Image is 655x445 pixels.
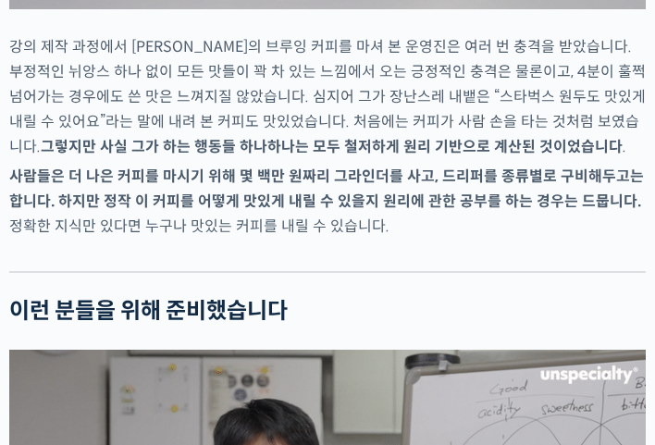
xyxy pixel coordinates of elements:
span: 홈 [58,319,69,334]
strong: 이런 분들을 위해 준비했습니다 [9,297,288,325]
span: 설정 [286,319,308,334]
a: 홈 [6,291,122,338]
a: 설정 [239,291,355,338]
a: 대화 [122,291,239,338]
p: 정확한 지식만 있다면 누구나 맛있는 커피를 내릴 수 있습니다. [9,164,646,239]
span: 대화 [169,320,192,335]
strong: 사람들은 더 나은 커피를 마시기 위해 몇 백만 원짜리 그라인더를 사고, 드리퍼를 종류별로 구비해두고는 합니다. 하지만 정작 이 커피를 어떻게 맛있게 내릴 수 있을지 원리에 관... [9,167,644,211]
strong: 그렇지만 사실 그가 하는 행동들 하나하나는 모두 철저하게 원리 기반으로 계산된 것이었습니다 [41,137,623,156]
p: 강의 제작 과정에서 [PERSON_NAME]의 브루잉 커피를 마셔 본 운영진은 여러 번 충격을 받았습니다. 부정적인 뉘앙스 하나 없이 모든 맛들이 꽉 차 있는 느낌에서 오는 ... [9,34,646,159]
